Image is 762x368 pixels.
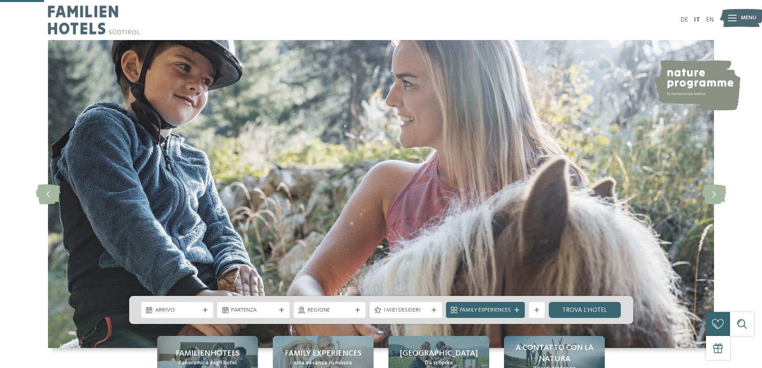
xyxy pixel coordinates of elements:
span: Partenza [231,306,276,314]
span: Familienhotels [176,348,240,359]
span: Una vacanza su misura [294,359,352,367]
a: EN [706,17,714,23]
img: Family hotel Alto Adige: the happy family places! [48,40,714,348]
span: Panoramica degli hotel [178,359,237,367]
span: I miei desideri [384,306,428,314]
span: Da scoprire [425,359,453,367]
span: Family experiences [285,348,362,359]
span: Menu [741,14,756,22]
a: DE [680,17,688,23]
span: A contatto con la natura [512,342,597,365]
span: Regione [308,306,352,314]
span: Arrivo [155,306,200,314]
span: Family Experiences [460,306,511,314]
a: IT [694,17,700,23]
a: trova l’hotel [549,302,621,318]
span: [GEOGRAPHIC_DATA] [400,348,478,359]
img: nature programme by Familienhotels Südtirol [652,60,740,111]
